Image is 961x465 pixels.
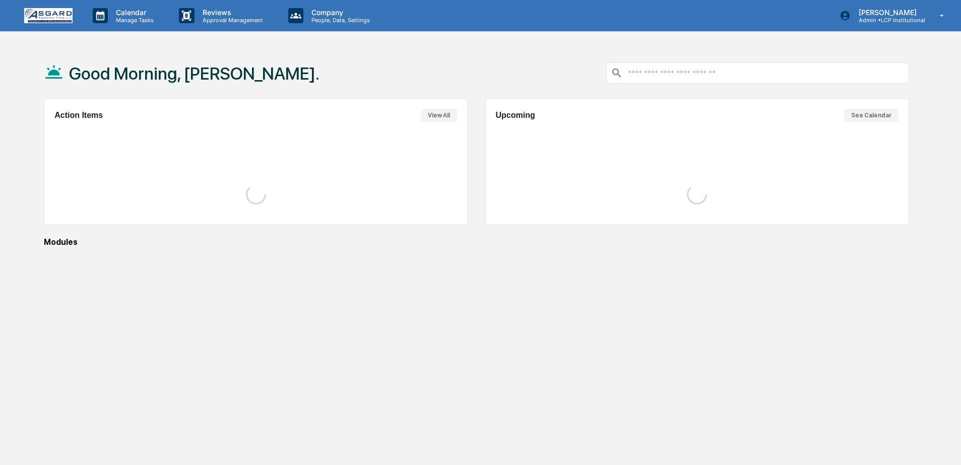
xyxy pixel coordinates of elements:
p: Manage Tasks [108,17,159,24]
h2: Action Items [54,111,103,120]
p: Approval Management [195,17,268,24]
h2: Upcoming [496,111,535,120]
div: Modules [44,237,909,247]
p: People, Data, Settings [303,17,375,24]
p: Reviews [195,8,268,17]
p: Calendar [108,8,159,17]
p: Admin • LCP Institutional [851,17,925,24]
button: See Calendar [844,109,899,122]
p: Company [303,8,375,17]
p: [PERSON_NAME] [851,8,925,17]
img: logo [24,8,73,23]
button: View All [421,109,457,122]
h1: Good Morning, [PERSON_NAME]. [69,63,319,84]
